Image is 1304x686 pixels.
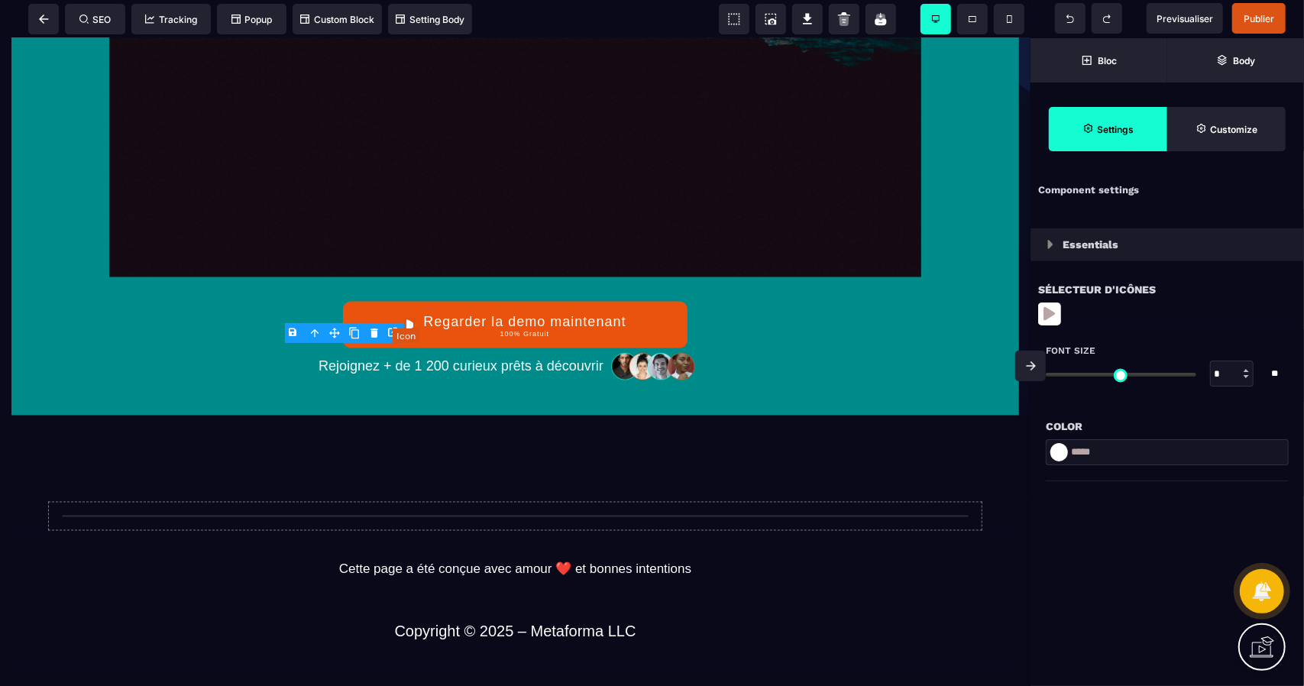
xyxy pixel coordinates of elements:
[1244,13,1274,24] span: Publier
[1167,107,1286,151] span: Open Style Manager
[1038,280,1296,299] div: Sélecteur d'icônes
[1031,176,1304,205] div: Component settings
[11,581,1019,607] text: Copyright © 2025 – Metaforma LLC
[231,14,273,25] span: Popup
[1097,124,1134,135] strong: Settings
[1157,13,1213,24] span: Previsualiser
[343,264,688,310] button: Regarder la demo maintenant100% Gratuit
[315,317,607,341] text: Rejoignez + de 1 200 curieux prêts à découvrir
[1046,417,1289,435] div: Color
[1031,38,1167,83] span: Open Blocks
[756,4,786,34] span: Screenshot
[396,14,464,25] span: Setting Body
[719,4,749,34] span: View components
[1098,55,1117,66] strong: Bloc
[300,14,374,25] span: Custom Block
[607,314,701,343] img: 32586e8465b4242308ef789b458fc82f_community-people.png
[384,324,404,341] div: Open the link Modal
[1233,55,1255,66] strong: Body
[79,14,112,25] span: SEO
[1167,38,1304,83] span: Open Layer Manager
[1047,240,1053,249] img: loading
[1147,3,1223,34] span: Preview
[1049,107,1167,151] span: Settings
[11,519,1019,543] text: Cette page a été conçue avec amour ❤️ et bonnes intentions
[1063,235,1118,254] p: Essentials
[1210,124,1257,135] strong: Customize
[145,14,197,25] span: Tracking
[1046,345,1095,357] span: Font Size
